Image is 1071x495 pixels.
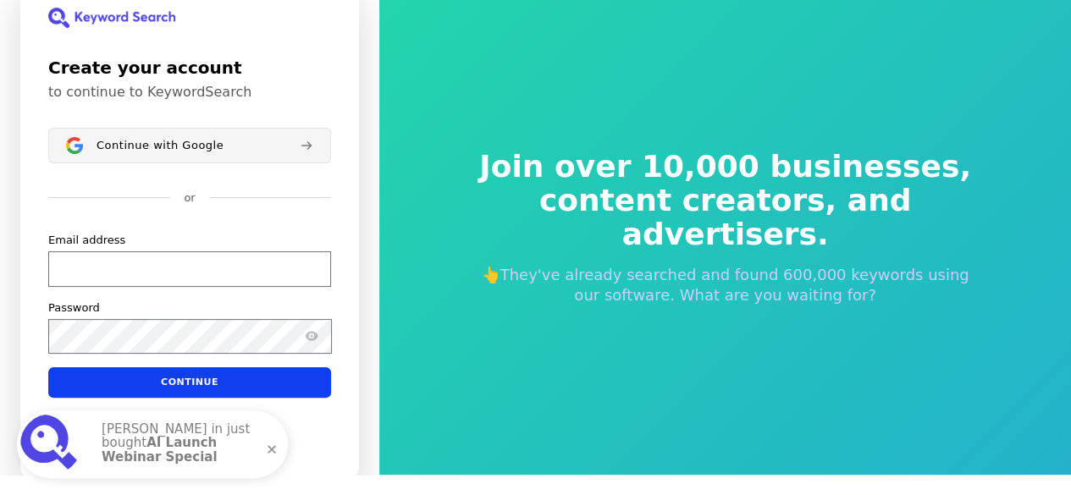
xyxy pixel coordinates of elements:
span: Join over 10,000 businesses, [468,150,983,184]
p: 👆They've already searched and found 600,000 keywords using our software. What are you waiting for? [468,265,983,305]
h1: Create your account [48,55,331,80]
img: Sign in with Google [66,137,83,154]
button: Show password [301,326,322,346]
label: Password [48,300,100,316]
label: Email address [48,233,125,248]
img: KeywordSearch [48,8,175,28]
button: Continue [48,367,331,398]
p: to continue to KeywordSearch [48,84,331,101]
p: or [184,190,195,206]
span: Continue with Google [97,139,224,152]
p: [PERSON_NAME] in just bought [102,422,271,467]
strong: AI Launch Webinar Special [102,435,218,465]
img: AI Launch Webinar Special [20,414,81,475]
span: content creators, and advertisers. [468,184,983,251]
button: Sign in with GoogleContinue with Google [48,128,331,163]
